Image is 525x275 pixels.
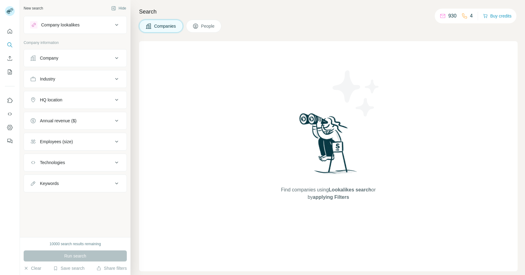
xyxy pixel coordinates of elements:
[107,4,130,13] button: Hide
[5,136,15,147] button: Feedback
[201,23,215,29] span: People
[40,118,76,124] div: Annual revenue ($)
[24,92,126,107] button: HQ location
[24,113,126,128] button: Annual revenue ($)
[5,122,15,133] button: Dashboard
[24,72,126,86] button: Industry
[40,180,59,187] div: Keywords
[40,55,58,61] div: Company
[329,187,371,192] span: Lookalikes search
[5,108,15,120] button: Use Surfe API
[24,18,126,32] button: Company lookalikes
[53,265,84,271] button: Save search
[329,66,384,121] img: Surfe Illustration - Stars
[24,134,126,149] button: Employees (size)
[279,186,377,201] span: Find companies using or by
[139,7,518,16] h4: Search
[40,159,65,166] div: Technologies
[40,97,62,103] div: HQ location
[483,12,511,20] button: Buy credits
[40,139,73,145] div: Employees (size)
[96,265,127,271] button: Share filters
[5,66,15,77] button: My lists
[24,51,126,65] button: Company
[24,40,127,45] p: Company information
[5,39,15,50] button: Search
[154,23,177,29] span: Companies
[41,22,80,28] div: Company lookalikes
[297,112,360,180] img: Surfe Illustration - Woman searching with binoculars
[5,95,15,106] button: Use Surfe on LinkedIn
[24,6,43,11] div: New search
[5,26,15,37] button: Quick start
[24,176,126,191] button: Keywords
[5,53,15,64] button: Enrich CSV
[24,155,126,170] button: Technologies
[40,76,55,82] div: Industry
[313,194,349,200] span: applying Filters
[448,12,457,20] p: 930
[49,241,101,247] div: 10000 search results remaining
[470,12,473,20] p: 4
[24,265,41,271] button: Clear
